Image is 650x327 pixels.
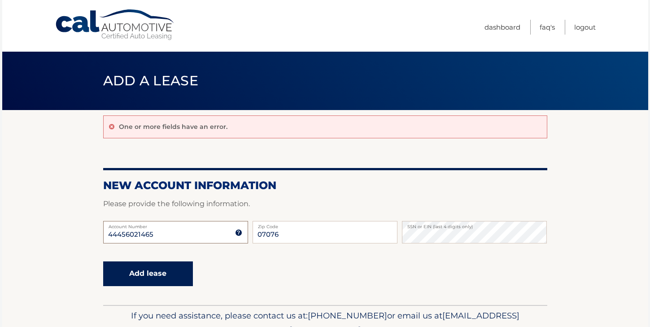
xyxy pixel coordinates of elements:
[103,198,547,210] p: Please provide the following information.
[308,310,387,321] span: [PHONE_NUMBER]
[119,123,227,131] p: One or more fields have an error.
[103,72,199,89] span: Add a lease
[103,221,248,243] input: Account Number
[103,221,248,228] label: Account Number
[484,20,520,35] a: Dashboard
[574,20,596,35] a: Logout
[402,221,547,228] label: SSN or EIN (last 4 digits only)
[253,221,397,228] label: Zip Code
[253,221,397,243] input: Zip Code
[103,261,193,286] button: Add lease
[540,20,555,35] a: FAQ's
[55,9,176,41] a: Cal Automotive
[103,179,547,192] h2: New Account Information
[235,229,242,236] img: tooltip.svg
